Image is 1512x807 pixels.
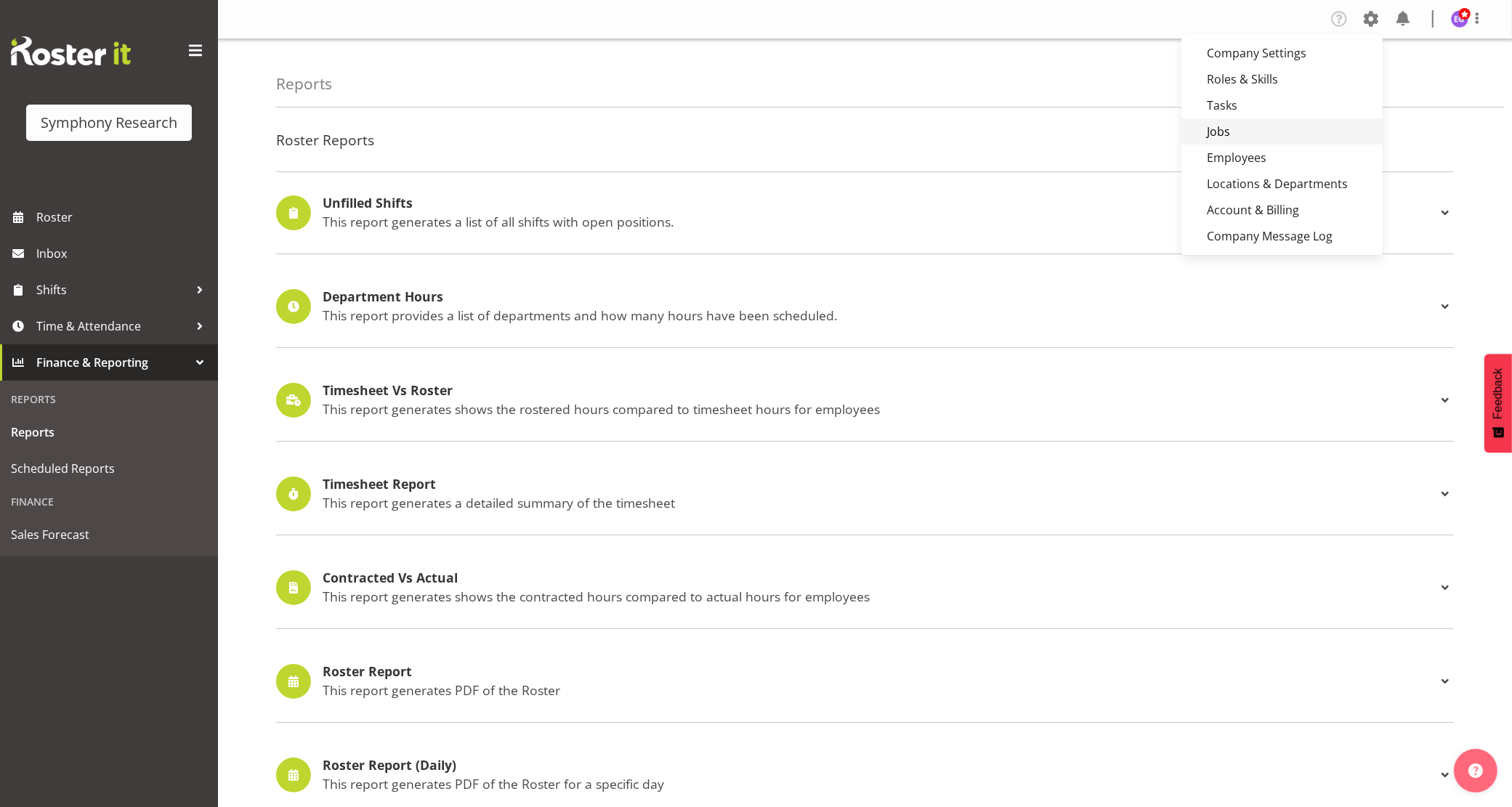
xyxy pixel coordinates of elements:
h4: Roster Report [323,665,1436,679]
h4: Contracted Vs Actual [323,571,1436,585]
div: Reports [4,384,214,414]
a: Company Message Log [1181,223,1383,249]
h4: Roster Report (Daily) [323,758,1436,773]
h4: Department Hours [323,290,1436,304]
span: Roster [36,206,211,228]
a: Reports [4,414,214,450]
p: This report generates a list of all shifts with open positions. [323,214,1436,230]
p: This report generates a detailed summary of the timesheet [323,495,1436,511]
a: Jobs [1181,118,1383,145]
span: Inbox [36,243,211,264]
img: notification icon [592,17,650,76]
h4: Timesheet Report [323,477,1436,492]
a: Scheduled Reports [4,450,214,487]
span: Shifts [36,279,189,301]
img: help-xxl-2.png [1468,763,1483,778]
h4: Roster Reports [276,132,1454,148]
button: Subscribe [828,76,920,112]
span: Sales Forecast [11,524,207,546]
a: Locations & Departments [1181,171,1383,197]
h4: Unfilled Shifts [323,196,1436,211]
p: This report generates PDF of the Roster [323,682,1436,698]
button: Later [754,76,820,112]
span: Time & Attendance [36,315,189,337]
div: Timesheet Report This report generates a detailed summary of the timesheet [276,477,1454,511]
h4: Timesheet Vs Roster [323,384,1436,398]
a: Employees [1181,145,1383,171]
p: This report generates PDF of the Roster for a specific day [323,776,1436,792]
span: Finance & Reporting [36,352,189,373]
div: Roster Report This report generates PDF of the Roster [276,664,1454,699]
span: Reports [11,421,207,443]
div: Department Hours This report provides a list of departments and how many hours have been scheduled. [276,289,1454,324]
p: This report generates shows the contracted hours compared to actual hours for employees [323,588,1436,604]
span: Feedback [1492,368,1505,419]
button: Feedback - Show survey [1484,354,1512,453]
div: Timesheet Vs Roster This report generates shows the rostered hours compared to timesheet hours fo... [276,383,1454,418]
p: This report generates shows the rostered hours compared to timesheet hours for employees [323,401,1436,417]
a: Account & Billing [1181,197,1383,223]
a: Sales Forecast [4,516,214,553]
p: This report provides a list of departments and how many hours have been scheduled. [323,307,1436,323]
div: Unfilled Shifts This report generates a list of all shifts with open positions. [276,195,1454,230]
div: Contracted Vs Actual This report generates shows the contracted hours compared to actual hours fo... [276,570,1454,605]
span: Scheduled Reports [11,458,207,479]
div: Finance [4,487,214,516]
div: Subscribe to our notifications for the latest news and updates. You can disable anytime. [650,17,921,51]
div: Roster Report (Daily) This report generates PDF of the Roster for a specific day [276,758,1454,792]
